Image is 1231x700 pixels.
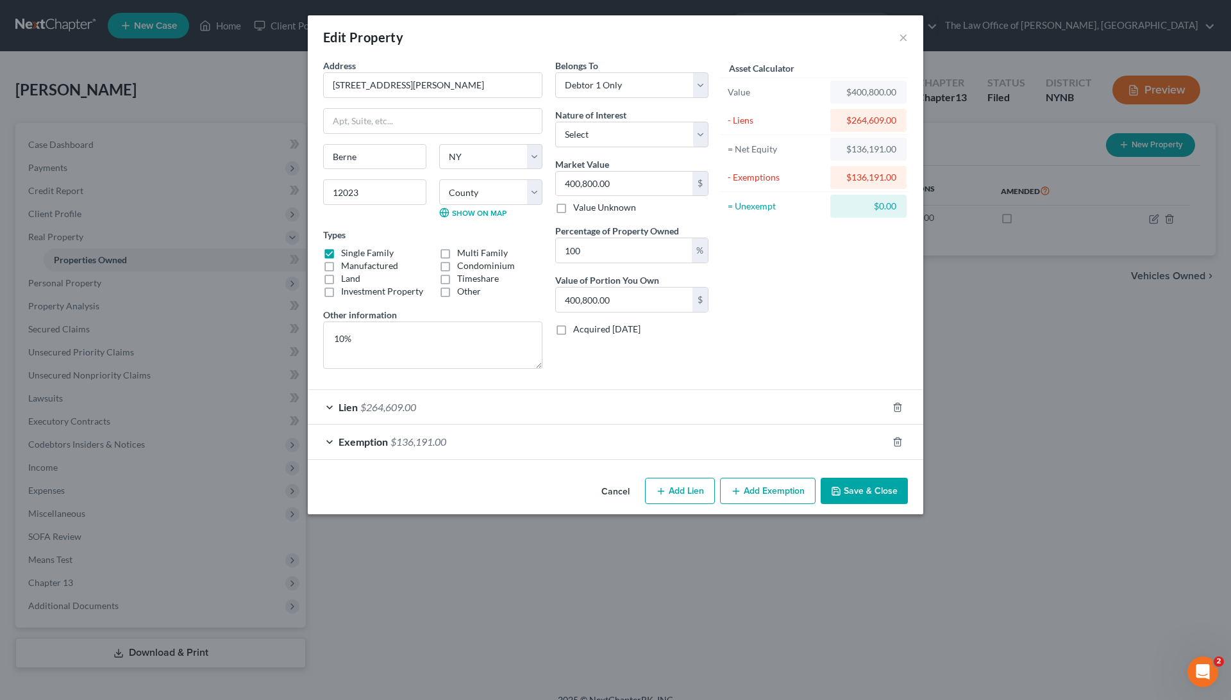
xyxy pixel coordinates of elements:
div: Value [728,86,825,99]
label: Land [341,272,360,285]
label: Types [323,228,346,241]
div: $0.00 [841,200,896,213]
span: 2 [1214,656,1224,667]
button: Add Exemption [720,478,816,505]
div: $400,800.00 [841,86,896,99]
label: Market Value [555,158,609,171]
span: $264,609.00 [360,401,416,413]
div: $264,609.00 [841,114,896,127]
label: Acquired [DATE] [573,323,641,336]
a: Show on Map [439,208,507,218]
input: Enter address... [324,73,542,97]
button: Save & Close [821,478,908,505]
label: Asset Calculator [729,61,794,75]
div: $136,191.00 [841,143,896,156]
input: Apt, Suite, etc... [324,109,542,133]
label: Value Unknown [573,201,636,214]
div: = Net Equity [728,143,825,156]
button: Add Lien [645,478,715,505]
div: = Unexempt [728,200,825,213]
span: Exemption [339,435,388,448]
label: Timeshare [457,272,499,285]
span: Belongs To [555,60,598,71]
label: Condominium [457,259,515,272]
input: 0.00 [556,238,692,263]
span: Lien [339,401,358,413]
label: Manufactured [341,259,398,272]
label: Nature of Interest [555,108,626,122]
label: Value of Portion You Own [555,273,659,287]
div: $136,191.00 [841,171,896,184]
input: 0.00 [556,172,692,196]
div: $ [692,172,708,196]
div: $ [692,288,708,312]
button: Cancel [591,479,640,505]
input: Enter zip... [323,179,426,205]
label: Other [457,285,481,298]
div: % [692,238,708,263]
div: - Liens [728,114,825,127]
iframe: Intercom live chat [1187,656,1218,687]
label: Single Family [341,247,394,259]
div: Edit Property [323,28,403,46]
span: Address [323,60,356,71]
input: 0.00 [556,288,692,312]
label: Other information [323,308,397,322]
label: Percentage of Property Owned [555,224,679,238]
label: Multi Family [457,247,508,259]
input: Enter city... [324,145,426,169]
label: Investment Property [341,285,423,298]
button: × [899,29,908,45]
div: - Exemptions [728,171,825,184]
span: $136,191.00 [390,435,446,448]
